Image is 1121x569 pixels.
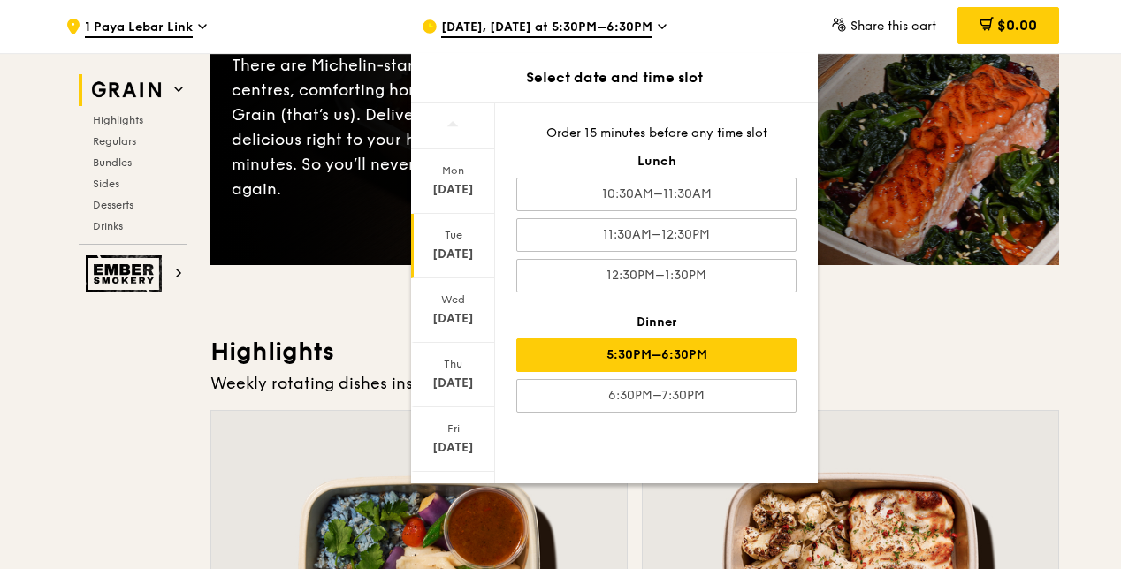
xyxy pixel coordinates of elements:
span: Sides [93,178,119,190]
div: [DATE] [414,246,492,263]
span: Share this cart [850,19,936,34]
span: 1 Paya Lebar Link [85,19,193,38]
span: Highlights [93,114,143,126]
span: Bundles [93,156,132,169]
div: Fri [414,421,492,436]
h3: Highlights [210,336,1059,368]
div: Lunch [516,153,797,171]
div: [DATE] [414,439,492,457]
div: 12:30PM–1:30PM [516,259,797,292]
div: Tue [414,228,492,242]
div: 11:30AM–12:30PM [516,218,797,252]
span: Desserts [93,199,133,211]
div: Wed [414,292,492,307]
div: [DATE] [414,181,492,199]
span: Drinks [93,220,123,232]
img: Grain web logo [86,74,167,106]
div: There are Michelin-star restaurants, hawker centres, comforting home-cooked classics… and Grain (... [232,53,635,201]
div: 5:30PM–6:30PM [516,338,797,372]
span: [DATE], [DATE] at 5:30PM–6:30PM [441,19,652,38]
div: Weekly rotating dishes inspired by flavours from around the world. [210,371,1059,396]
div: Dinner [516,314,797,331]
div: Thu [414,357,492,371]
div: Mon [414,163,492,178]
span: Regulars [93,135,136,148]
div: 10:30AM–11:30AM [516,178,797,211]
div: [DATE] [414,310,492,328]
div: [DATE] [414,375,492,392]
img: Ember Smokery web logo [86,255,167,292]
div: Select date and time slot [411,67,818,88]
span: $0.00 [997,17,1037,34]
div: Order 15 minutes before any time slot [516,125,797,142]
div: 6:30PM–7:30PM [516,379,797,413]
